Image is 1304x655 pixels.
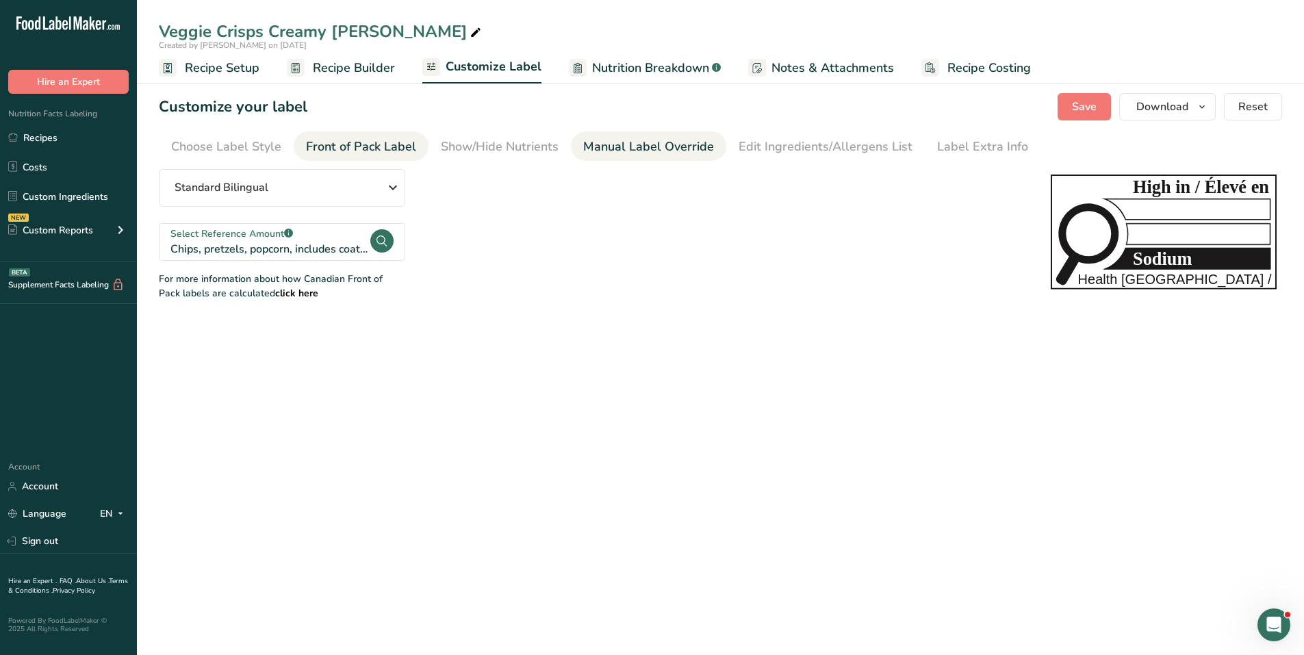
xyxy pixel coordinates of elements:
[313,59,395,77] span: Recipe Builder
[159,169,405,207] button: Standard Bilingual
[8,214,29,222] div: NEW
[159,40,307,51] span: Created by [PERSON_NAME] on [DATE]
[1119,93,1216,120] button: Download
[1058,93,1111,120] button: Save
[1224,93,1282,120] button: Reset
[441,138,559,156] div: Show/Hide Nutrients
[947,59,1031,77] span: Recipe Costing
[185,59,259,77] span: Recipe Setup
[1257,608,1290,641] iframe: Intercom live chat
[159,272,405,300] div: For more information about how Canadian Front of Pack labels are calculated
[159,96,307,118] h1: Customize your label
[8,617,129,633] div: Powered By FoodLabelMaker © 2025 All Rights Reserved
[170,241,369,257] div: Chips, pretzels, popcorn, includes coated versions, extruded snacks, grain and pulse-based snacks...
[53,586,95,595] a: Privacy Policy
[1072,99,1097,115] span: Save
[159,19,484,44] div: Veggie Crisps Creamy [PERSON_NAME]
[8,70,129,94] button: Hire an Expert
[921,53,1031,84] a: Recipe Costing
[287,53,395,84] a: Recipe Builder
[8,223,93,237] div: Custom Reports
[9,268,30,277] div: BETA
[771,59,894,77] span: Notes & Attachments
[937,138,1028,156] div: Label Extra Info
[170,227,369,241] div: Select Reference Amount
[739,138,912,156] div: Edit Ingredients/Allergens List
[159,53,259,84] a: Recipe Setup
[100,506,129,522] div: EN
[175,179,268,196] span: Standard Bilingual
[1238,99,1268,115] span: Reset
[748,53,894,84] a: Notes & Attachments
[306,138,416,156] div: Front of Pack Label
[8,576,57,586] a: Hire an Expert .
[275,287,318,300] a: click here
[1133,177,1269,197] tspan: High in / Élevé en
[583,138,714,156] div: Manual Label Override
[422,51,541,84] a: Customize Label
[1136,99,1188,115] span: Download
[8,576,128,595] a: Terms & Conditions .
[446,57,541,76] span: Customize Label
[592,59,709,77] span: Nutrition Breakdown
[76,576,109,586] a: About Us .
[171,138,281,156] div: Choose Label Style
[569,53,721,84] a: Nutrition Breakdown
[8,502,66,526] a: Language
[60,576,76,586] a: FAQ .
[1133,249,1192,269] tspan: Sodium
